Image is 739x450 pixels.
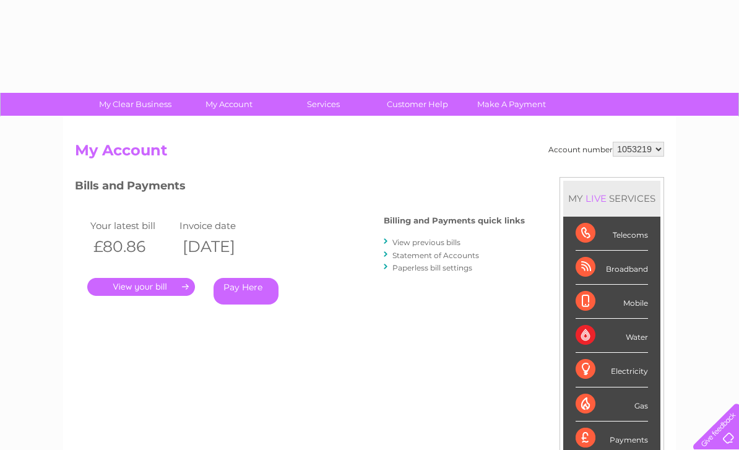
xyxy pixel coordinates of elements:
div: Mobile [576,285,648,319]
a: Make A Payment [460,93,563,116]
a: Customer Help [366,93,469,116]
td: Invoice date [176,217,266,234]
h3: Bills and Payments [75,177,525,199]
h2: My Account [75,142,664,165]
a: Pay Here [214,278,279,305]
a: Statement of Accounts [392,251,479,260]
div: Electricity [576,353,648,387]
div: Broadband [576,251,648,285]
a: View previous bills [392,238,460,247]
td: Your latest bill [87,217,176,234]
th: £80.86 [87,234,176,259]
th: [DATE] [176,234,266,259]
a: Paperless bill settings [392,263,472,272]
div: MY SERVICES [563,181,660,216]
a: Services [272,93,374,116]
div: Telecoms [576,217,648,251]
div: Account number [548,142,664,157]
a: My Account [178,93,280,116]
div: Gas [576,387,648,422]
h4: Billing and Payments quick links [384,216,525,225]
div: Water [576,319,648,353]
a: . [87,278,195,296]
a: My Clear Business [84,93,186,116]
div: LIVE [583,193,609,204]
